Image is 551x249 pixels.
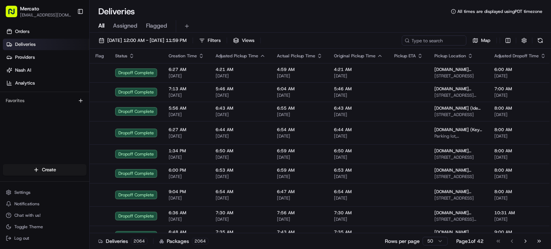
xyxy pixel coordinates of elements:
[14,212,41,218] span: Chat with us!
[277,195,322,201] span: [DATE]
[216,92,265,98] span: [DATE]
[334,133,383,139] span: [DATE]
[14,224,43,230] span: Toggle Theme
[169,73,204,79] span: [DATE]
[334,195,383,201] span: [DATE]
[216,229,265,235] span: 7:35 AM
[434,105,483,111] span: [DOMAIN_NAME] (Ideal Food Basket)
[494,229,546,235] span: 9:00 AM
[494,195,546,201] span: [DATE]
[277,112,322,118] span: [DATE]
[20,12,71,18] span: [EMAIL_ADDRESS][DOMAIN_NAME]
[169,92,204,98] span: [DATE]
[277,148,322,154] span: 6:59 AM
[3,95,86,106] div: Favorites
[334,210,383,216] span: 7:30 AM
[434,167,483,173] span: [DOMAIN_NAME] (CTown Supermarkets (98-02 [GEOGRAPHIC_DATA]))
[494,210,546,216] span: 10:31 AM
[169,216,204,222] span: [DATE]
[98,6,135,17] h1: Deliveries
[216,86,265,92] span: 5:46 AM
[334,167,383,173] span: 6:53 AM
[169,148,204,154] span: 1:34 PM
[3,26,89,37] a: Orders
[277,189,322,195] span: 6:47 AM
[434,189,483,195] span: [DOMAIN_NAME] (Bravo Supermarkets (24-[GEOGRAPHIC_DATA]))
[434,216,483,222] span: [STREET_ADDRESS][US_STATE]
[277,154,322,160] span: [DATE]
[3,187,86,197] button: Settings
[334,174,383,179] span: [DATE]
[3,3,74,20] button: Mercato[EMAIL_ADDRESS][DOMAIN_NAME]
[169,195,204,201] span: [DATE]
[169,53,197,59] span: Creation Time
[334,154,383,160] span: [DATE]
[494,67,546,72] span: 6:00 AM
[334,148,383,154] span: 6:50 AM
[334,67,383,72] span: 4:21 AM
[434,133,483,139] span: Parking lot, [STREET_ADDRESS]
[216,174,265,179] span: [DATE]
[14,190,30,195] span: Settings
[494,167,546,173] span: 8:00 AM
[14,201,39,207] span: Notifications
[277,73,322,79] span: [DATE]
[494,112,546,118] span: [DATE]
[98,21,104,30] span: All
[456,238,484,245] div: Page 1 of 42
[159,238,208,245] div: Packages
[3,64,89,76] a: Nash AI
[434,195,483,201] span: [STREET_ADDRESS]
[95,35,190,46] button: [DATE] 12:00 AM - [DATE] 11:59 PM
[277,210,322,216] span: 7:56 AM
[494,92,546,98] span: [DATE]
[494,174,546,179] span: [DATE]
[192,238,208,244] div: 2064
[277,67,322,72] span: 4:59 AM
[216,105,265,111] span: 6:43 AM
[434,112,483,118] span: [STREET_ADDRESS]
[277,127,322,133] span: 6:54 AM
[3,39,89,50] a: Deliveries
[277,229,322,235] span: 7:43 AM
[169,189,204,195] span: 9:04 PM
[494,73,546,79] span: [DATE]
[434,53,466,59] span: Pickup Location
[216,133,265,139] span: [DATE]
[20,5,39,12] button: Mercato
[334,86,383,92] span: 5:46 AM
[3,199,86,209] button: Notifications
[277,167,322,173] span: 6:59 AM
[169,133,204,139] span: [DATE]
[394,53,416,59] span: Pickup ETA
[494,154,546,160] span: [DATE]
[216,189,265,195] span: 6:54 AM
[208,37,221,44] span: Filters
[15,67,31,73] span: Nash AI
[434,154,483,160] span: [STREET_ADDRESS]
[334,216,383,222] span: [DATE]
[169,154,204,160] span: [DATE]
[216,112,265,118] span: [DATE]
[334,127,383,133] span: 6:44 AM
[169,174,204,179] span: [DATE]
[14,235,29,241] span: Log out
[169,167,204,173] span: 6:00 PM
[169,229,204,235] span: 6:48 AM
[481,37,490,44] span: Map
[216,53,258,59] span: Adjusted Pickup Time
[15,41,36,48] span: Deliveries
[334,73,383,79] span: [DATE]
[98,238,147,245] div: Deliveries
[494,86,546,92] span: 7:00 AM
[334,105,383,111] span: 6:43 AM
[402,35,466,46] input: Type to search
[434,73,483,79] span: [STREET_ADDRESS]
[169,112,204,118] span: [DATE]
[434,86,483,92] span: [DOMAIN_NAME] (Metro Acres Market)
[3,164,86,176] button: Create
[230,35,258,46] button: Views
[146,21,167,30] span: Flagged
[494,127,546,133] span: 8:00 AM
[107,37,187,44] span: [DATE] 12:00 AM - [DATE] 11:59 PM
